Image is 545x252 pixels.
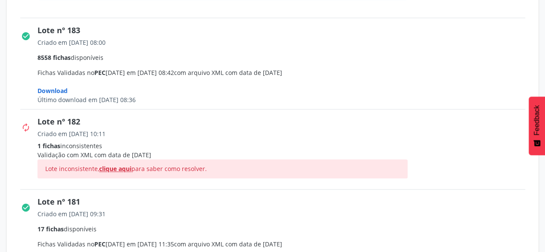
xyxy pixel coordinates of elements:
[174,68,282,77] span: com arquivo XML com data de [DATE]
[37,87,68,95] span: Download
[21,203,31,212] i: check_circle
[174,240,282,248] span: com arquivo XML com data de [DATE]
[37,25,531,36] div: Lote nº 183
[37,142,60,150] span: 1 fichas
[21,123,31,132] i: autorenew
[37,38,531,47] div: Criado em [DATE] 08:00
[99,165,131,173] span: clique aqui
[533,105,541,135] span: Feedback
[37,150,531,159] div: Validação com XML com data de [DATE]
[37,225,64,233] span: 17 fichas
[37,53,71,62] span: 8558 fichas
[37,141,531,150] div: inconsistentes
[94,240,106,248] span: PEC
[37,129,531,138] div: Criado em [DATE] 10:11
[37,196,531,208] div: Lote nº 181
[94,68,106,77] span: PEC
[37,53,531,62] div: disponíveis
[37,209,531,218] div: Criado em [DATE] 09:31
[37,95,531,104] div: Último download em [DATE] 08:36
[45,165,207,173] span: Lote inconsistente, para saber como resolver.
[21,31,31,41] i: check_circle
[37,116,531,128] div: Lote nº 182
[37,38,531,104] span: Fichas Validadas no [DATE] em [DATE] 08:42
[37,224,531,233] div: disponíveis
[529,96,545,155] button: Feedback - Mostrar pesquisa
